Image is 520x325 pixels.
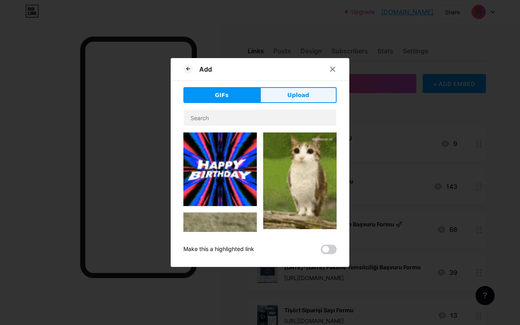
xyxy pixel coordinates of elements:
button: GIFs [183,87,260,103]
span: Upload [287,91,309,99]
img: Gihpy [183,132,257,206]
button: Upload [260,87,337,103]
img: Gihpy [263,132,337,229]
div: Add [199,64,212,74]
div: Make this a highlighted link [183,245,254,254]
span: GIFs [215,91,229,99]
input: Search [184,110,336,126]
